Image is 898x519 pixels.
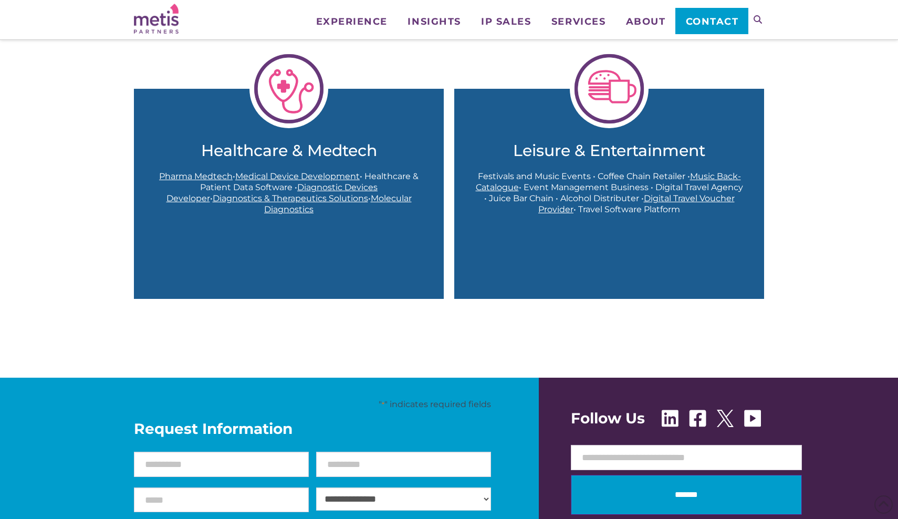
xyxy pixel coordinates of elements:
span: About [626,17,666,26]
span: IP Sales [481,17,531,26]
span: Insights [408,17,461,26]
img: Youtube [744,410,761,427]
a: Contact [675,8,748,34]
span: Request Information [134,421,491,436]
span: Experience [316,17,388,26]
span: Services [551,17,605,26]
img: X [717,410,734,427]
span: Back to Top [874,495,893,514]
a: Leisure & Entertainment [475,141,743,160]
span: Follow Us [571,411,645,425]
span: Contact [686,17,739,26]
img: Facebook [689,410,706,427]
a: Pharma Medtech [159,171,233,181]
p: Festivals and Music Events • Coffee Chain Retailer • • Event Management Business • Digital Travel... [475,171,743,215]
img: Linkedin [662,410,678,427]
img: HealthcareMedTech-1-1024x1024.png [249,49,328,128]
img: LesiureEntertainment-1-1024x1024.png [570,49,649,128]
p: " " indicates required fields [134,399,491,410]
img: Metis Partners [134,4,179,34]
a: Diagnostics & Therapeutics Solutions [213,193,368,203]
a: Medical Device Development [235,171,360,181]
p: • • Healthcare & Patient Data Software • • • [155,171,423,215]
a: Healthcare & Medtech [155,141,423,160]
